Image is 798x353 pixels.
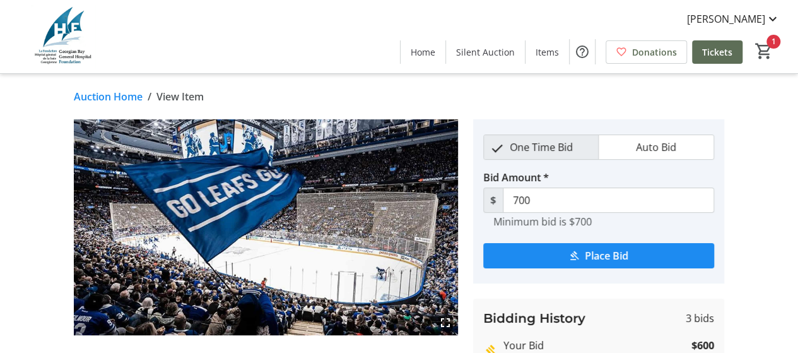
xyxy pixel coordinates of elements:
[8,5,120,68] img: Georgian Bay General Hospital Foundation's Logo
[702,45,732,59] span: Tickets
[483,170,549,185] label: Bid Amount *
[483,309,585,328] h3: Bidding History
[606,40,687,64] a: Donations
[692,40,742,64] a: Tickets
[446,40,525,64] a: Silent Auction
[148,89,151,104] span: /
[156,89,204,104] span: View Item
[438,315,453,330] mat-icon: fullscreen
[687,11,765,27] span: [PERSON_NAME]
[456,45,515,59] span: Silent Auction
[686,311,714,326] span: 3 bids
[570,39,595,64] button: Help
[503,338,662,353] div: Your Bid
[401,40,445,64] a: Home
[628,135,684,159] span: Auto Bid
[632,45,677,59] span: Donations
[74,89,143,104] a: Auction Home
[483,243,714,268] button: Place Bid
[536,45,559,59] span: Items
[753,40,775,63] button: Cart
[493,215,592,228] tr-hint: Minimum bid is $700
[74,119,458,335] img: Image
[525,40,569,64] a: Items
[502,135,580,159] span: One Time Bid
[411,45,435,59] span: Home
[677,9,790,29] button: [PERSON_NAME]
[483,188,503,213] span: $
[585,248,628,263] span: Place Bid
[691,338,714,353] strong: $600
